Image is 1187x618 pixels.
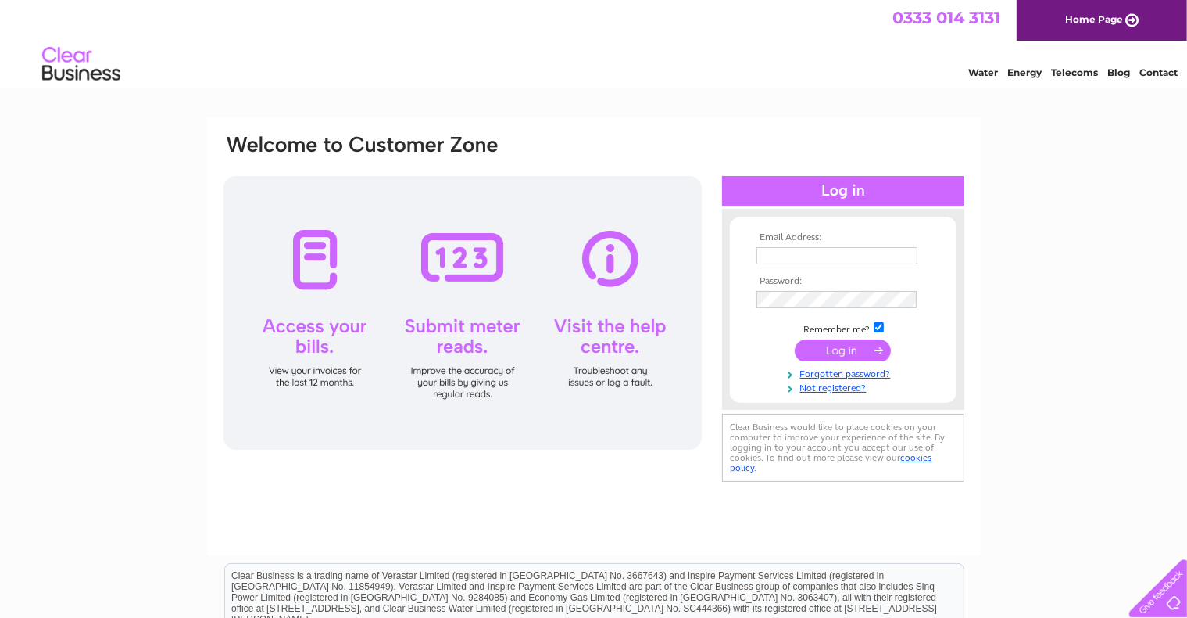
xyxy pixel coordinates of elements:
[1139,66,1178,78] a: Contact
[756,365,934,380] a: Forgotten password?
[225,9,964,76] div: Clear Business is a trading name of Verastar Limited (registered in [GEOGRAPHIC_DATA] No. 3667643...
[753,276,934,287] th: Password:
[1051,66,1098,78] a: Telecoms
[892,8,1000,27] a: 0333 014 3131
[722,414,964,482] div: Clear Business would like to place cookies on your computer to improve your experience of the sit...
[756,379,934,394] a: Not registered?
[753,320,934,336] td: Remember me?
[1107,66,1130,78] a: Blog
[1007,66,1042,78] a: Energy
[753,232,934,243] th: Email Address:
[968,66,998,78] a: Water
[41,41,121,88] img: logo.png
[795,340,891,361] input: Submit
[731,452,932,473] a: cookies policy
